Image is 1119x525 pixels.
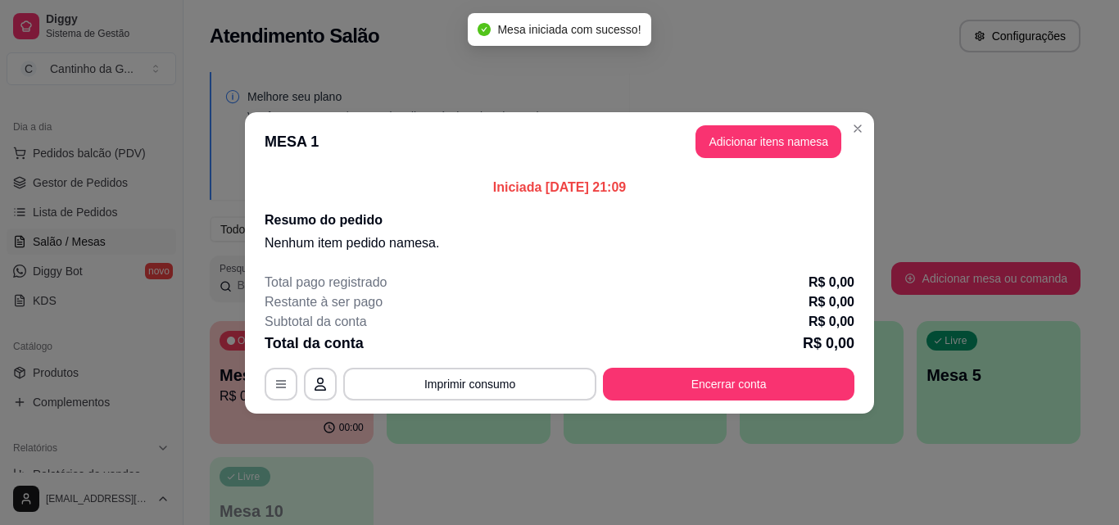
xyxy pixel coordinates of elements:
header: MESA 1 [245,112,874,171]
p: Nenhum item pedido na mesa . [265,233,854,253]
p: R$ 0,00 [803,332,854,355]
h2: Resumo do pedido [265,210,854,230]
p: Iniciada [DATE] 21:09 [265,178,854,197]
button: Adicionar itens namesa [695,125,841,158]
span: check-circle [478,23,491,36]
p: R$ 0,00 [809,273,854,292]
p: Total da conta [265,332,364,355]
p: Restante à ser pago [265,292,383,312]
p: Subtotal da conta [265,312,367,332]
p: R$ 0,00 [809,312,854,332]
span: Mesa iniciada com sucesso! [497,23,641,36]
p: Total pago registrado [265,273,387,292]
button: Close [845,115,871,142]
p: R$ 0,00 [809,292,854,312]
button: Encerrar conta [603,368,854,401]
button: Imprimir consumo [343,368,596,401]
